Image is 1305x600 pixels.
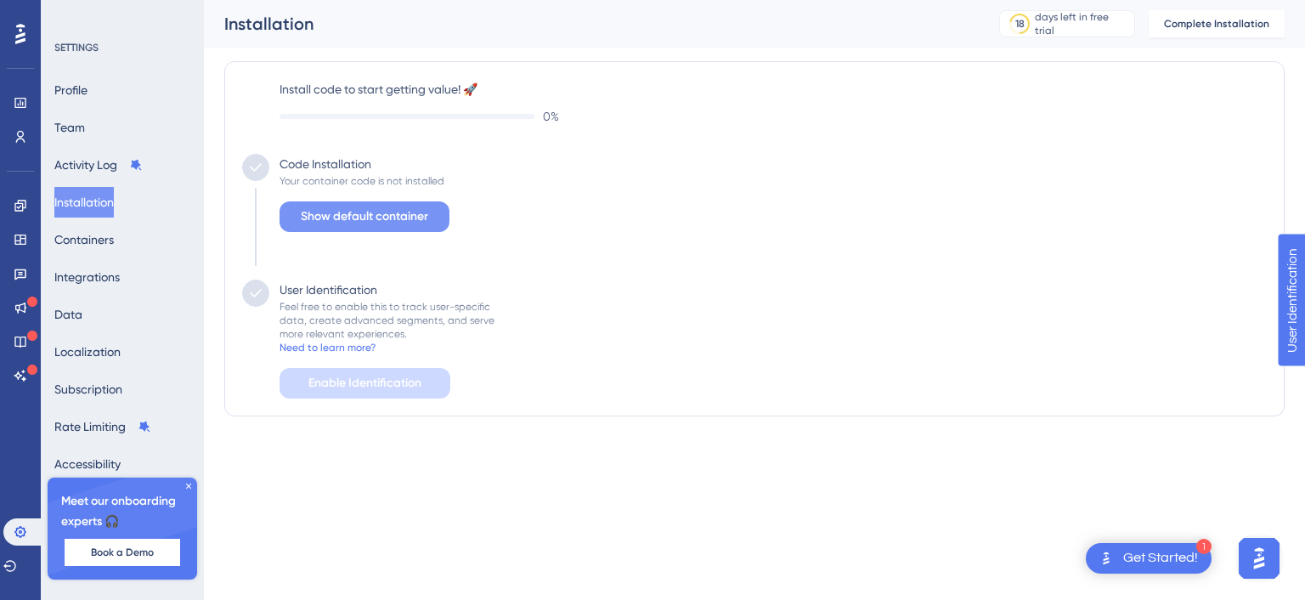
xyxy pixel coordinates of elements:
button: Profile [54,75,88,105]
button: Accessibility [54,449,121,479]
button: Team [54,112,85,143]
span: Book a Demo [91,546,154,559]
div: User Identification [280,280,377,300]
div: Get Started! [1123,549,1198,568]
div: Need to learn more? [280,341,376,354]
button: Show default container [280,201,449,232]
button: Rate Limiting [54,411,151,442]
button: Containers [54,224,114,255]
span: 0 % [543,106,559,127]
button: Enable Identification [280,368,450,399]
div: SETTINGS [54,41,192,54]
span: Meet our onboarding experts 🎧 [61,491,184,532]
div: days left in free trial [1035,10,1129,37]
button: Localization [54,337,121,367]
span: Enable Identification [308,373,421,393]
button: Book a Demo [65,539,180,566]
label: Install code to start getting value! 🚀 [280,79,1267,99]
button: Complete Installation [1149,10,1285,37]
div: Code Installation [280,154,371,174]
div: 1 [1196,539,1212,554]
span: Complete Installation [1164,17,1269,31]
button: Activity Log [54,150,143,180]
span: Show default container [301,207,428,227]
button: Integrations [54,262,120,292]
div: Installation [224,12,957,36]
button: Installation [54,187,114,218]
button: Data [54,299,82,330]
iframe: UserGuiding AI Assistant Launcher [1234,533,1285,584]
img: launcher-image-alternative-text [1096,548,1116,569]
div: Feel free to enable this to track user-specific data, create advanced segments, and serve more re... [280,300,494,341]
div: Your container code is not installed [280,174,444,188]
div: Open Get Started! checklist, remaining modules: 1 [1086,543,1212,574]
div: 18 [1015,17,1025,31]
span: User Identification [14,4,118,25]
button: Subscription [54,374,122,405]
